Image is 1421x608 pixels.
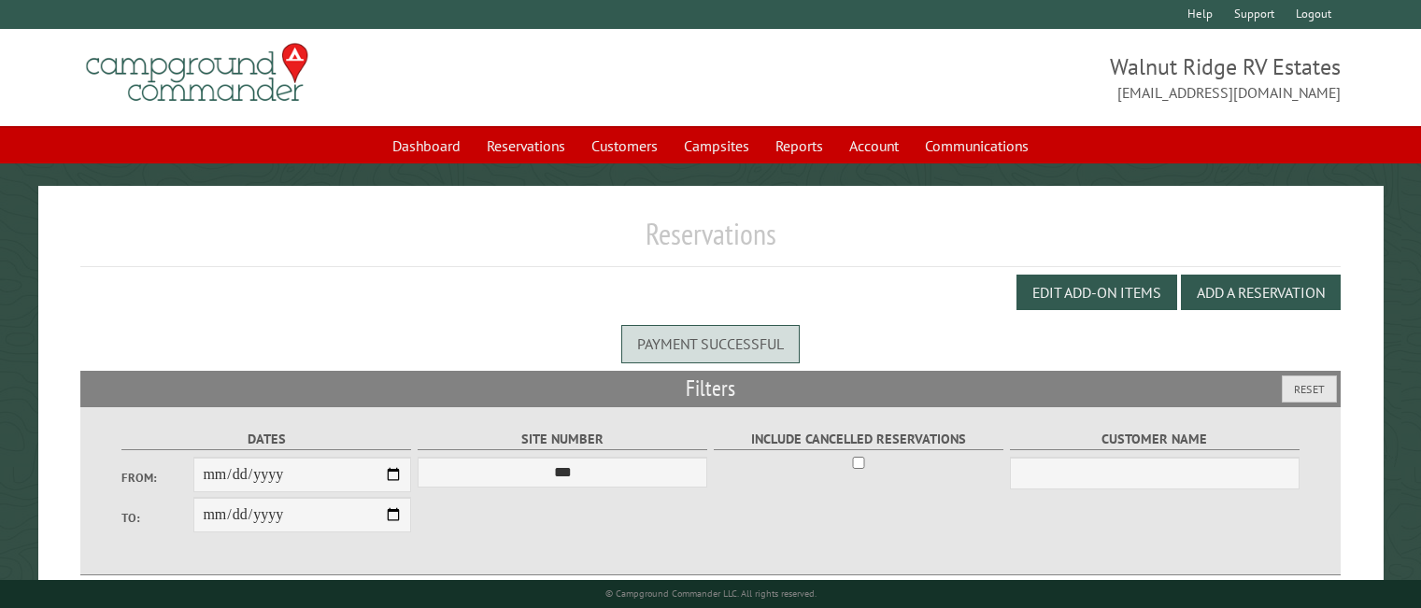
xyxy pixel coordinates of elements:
[121,429,412,450] label: Dates
[80,216,1341,267] h1: Reservations
[476,128,576,163] a: Reservations
[1016,275,1177,310] button: Edit Add-on Items
[1181,275,1341,310] button: Add a Reservation
[1010,429,1300,450] label: Customer Name
[764,128,834,163] a: Reports
[80,36,314,109] img: Campground Commander
[838,128,910,163] a: Account
[914,128,1040,163] a: Communications
[711,51,1341,104] span: Walnut Ridge RV Estates [EMAIL_ADDRESS][DOMAIN_NAME]
[381,128,472,163] a: Dashboard
[1282,375,1337,403] button: Reset
[605,587,817,600] small: © Campground Commander LLC. All rights reserved.
[580,128,669,163] a: Customers
[121,469,194,487] label: From:
[418,429,708,450] label: Site Number
[673,128,760,163] a: Campsites
[621,325,800,362] div: Payment successful
[80,371,1341,406] h2: Filters
[714,429,1004,450] label: Include Cancelled Reservations
[121,509,194,527] label: To:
